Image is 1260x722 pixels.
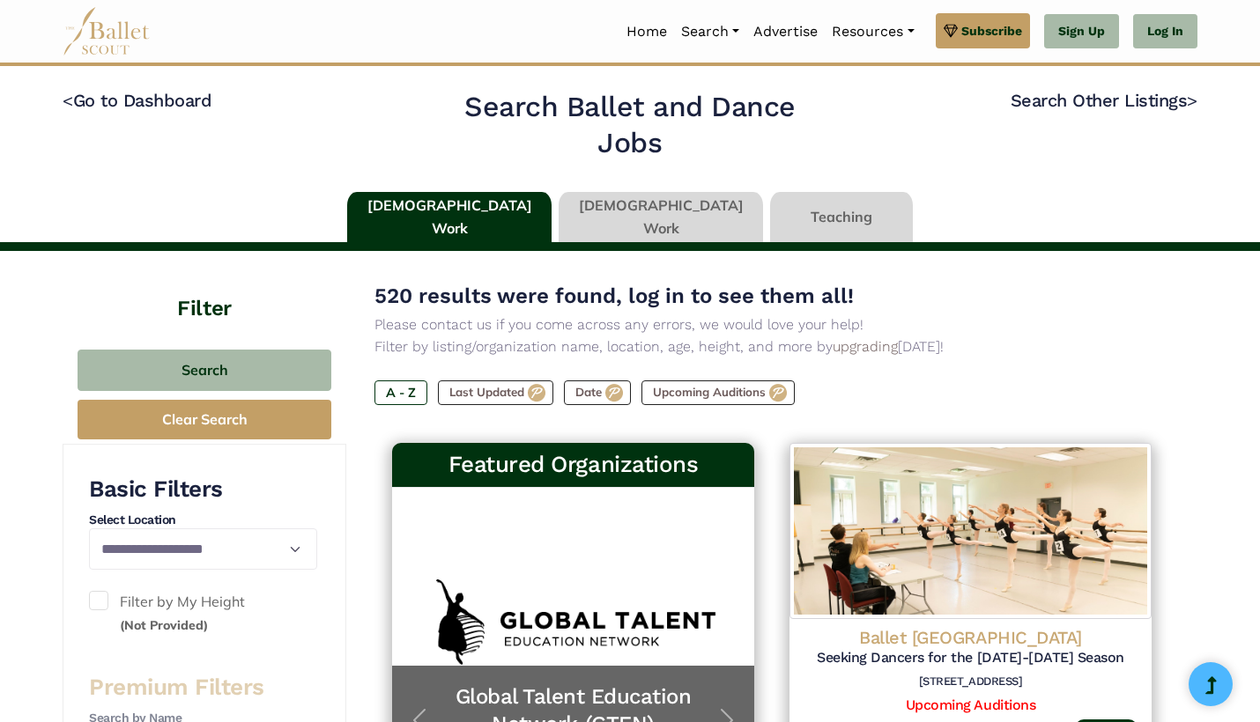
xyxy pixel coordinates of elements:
[906,696,1035,713] a: Upcoming Auditions
[641,380,795,405] label: Upcoming Auditions
[789,443,1152,619] img: Logo
[78,400,331,439] button: Clear Search
[746,13,825,50] a: Advertise
[344,192,555,243] li: [DEMOGRAPHIC_DATA] Work
[555,192,767,243] li: [DEMOGRAPHIC_DATA] Work
[564,380,631,405] label: Date
[89,673,317,703] h3: Premium Filters
[374,313,1169,336] p: Please contact us if you come across any errors, we would love your help!
[1133,14,1197,49] a: Log In
[936,13,1030,48] a: Subscribe
[1044,14,1119,49] a: Sign Up
[804,674,1138,689] h6: [STREET_ADDRESS]
[944,21,958,41] img: gem.svg
[1011,90,1197,111] a: Search Other Listings>
[89,591,317,636] label: Filter by My Height
[438,380,553,405] label: Last Updated
[374,335,1169,358] p: Filter by listing/organization name, location, age, height, and more by [DATE]!
[674,13,746,50] a: Search
[825,13,921,50] a: Resources
[804,626,1138,649] h4: Ballet [GEOGRAPHIC_DATA]
[374,380,427,405] label: A - Z
[619,13,674,50] a: Home
[89,512,317,529] h4: Select Location
[432,89,829,162] h2: Search Ballet and Dance Jobs
[374,284,854,308] span: 520 results were found, log in to see them all!
[833,338,898,355] a: upgrading
[120,617,208,633] small: (Not Provided)
[63,251,346,323] h4: Filter
[406,450,740,480] h3: Featured Organizations
[78,350,331,391] button: Search
[767,192,916,243] li: Teaching
[1187,89,1197,111] code: >
[63,90,211,111] a: <Go to Dashboard
[63,89,73,111] code: <
[89,475,317,505] h3: Basic Filters
[961,21,1022,41] span: Subscribe
[804,649,1138,667] h5: Seeking Dancers for the [DATE]-[DATE] Season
